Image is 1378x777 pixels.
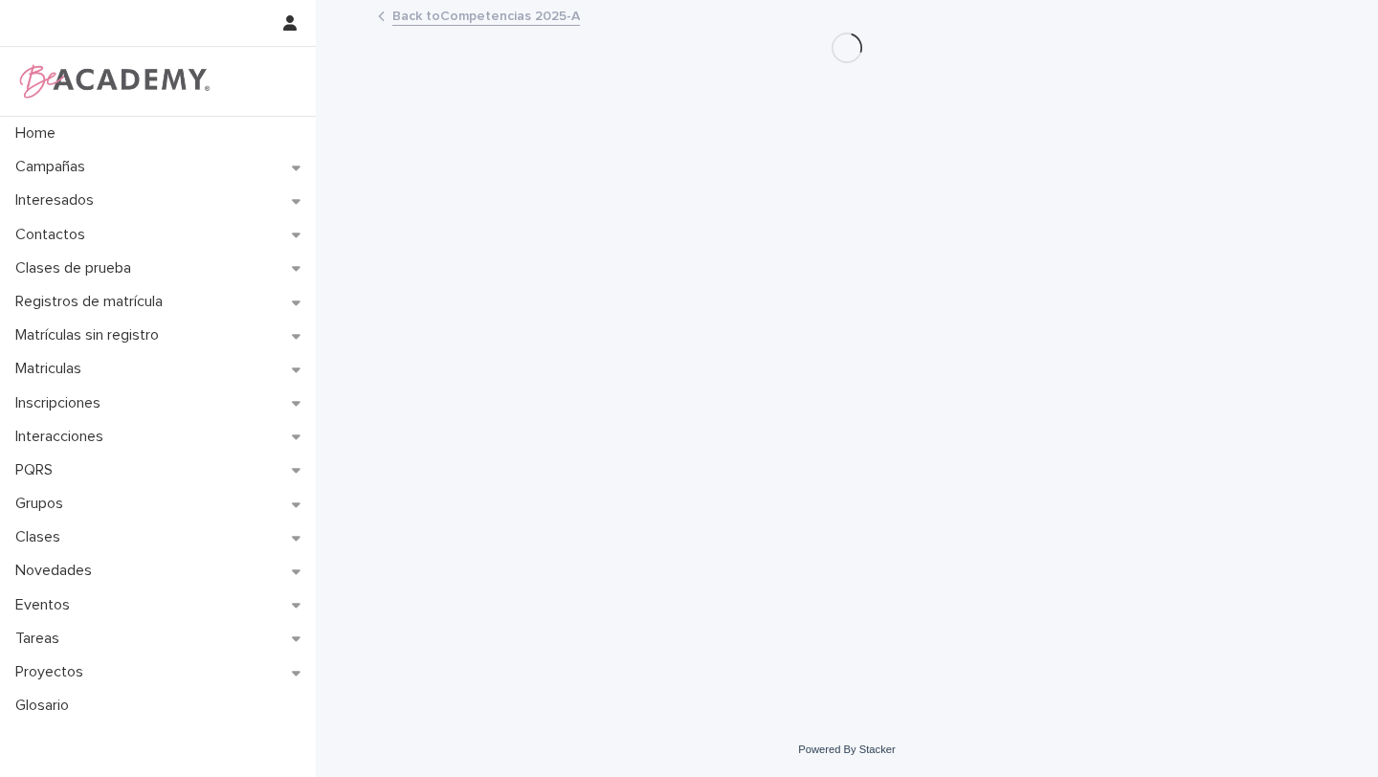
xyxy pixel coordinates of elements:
[8,226,100,244] p: Contactos
[8,495,78,513] p: Grupos
[8,528,76,546] p: Clases
[392,4,580,26] a: Back toCompetencias 2025-A
[8,360,97,378] p: Matriculas
[8,428,119,446] p: Interacciones
[8,697,84,715] p: Glosario
[798,744,895,755] a: Powered By Stacker
[8,191,109,210] p: Interesados
[8,596,85,614] p: Eventos
[8,259,146,277] p: Clases de prueba
[8,158,100,176] p: Campañas
[8,562,107,580] p: Novedades
[8,630,75,648] p: Tareas
[8,394,116,412] p: Inscripciones
[15,62,211,100] img: WPrjXfSUmiLcdUfaYY4Q
[8,124,71,143] p: Home
[8,461,68,479] p: PQRS
[8,326,174,344] p: Matrículas sin registro
[8,663,99,681] p: Proyectos
[8,293,178,311] p: Registros de matrícula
